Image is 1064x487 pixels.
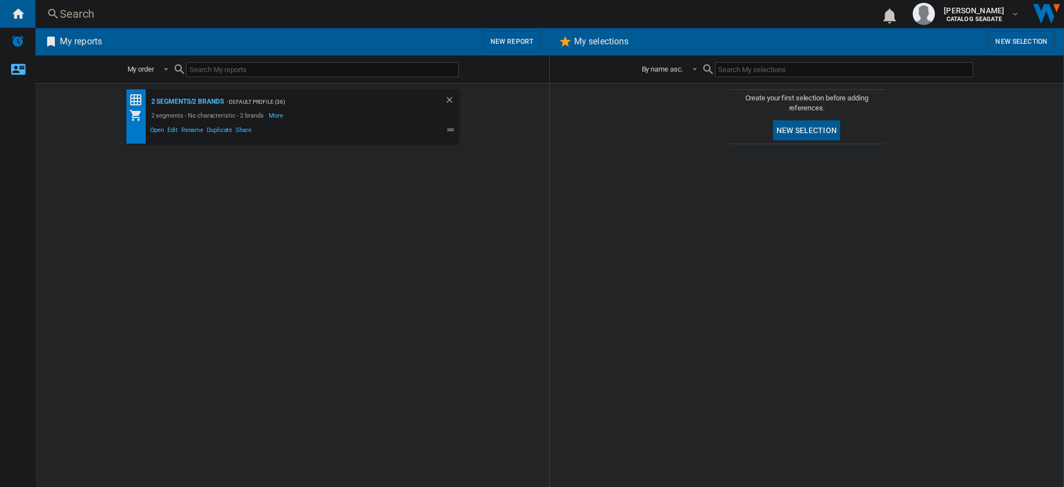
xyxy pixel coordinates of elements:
[129,109,149,122] div: My Assortment
[224,95,422,109] div: - Default profile (36)
[60,6,842,22] div: Search
[444,95,459,109] div: Delete
[913,3,935,25] img: profile.jpg
[129,93,149,107] div: Price Matrix
[205,125,234,138] span: Duplicate
[773,120,840,140] button: New selection
[572,31,631,52] h2: My selections
[149,95,224,109] div: 2 segments/2 brands
[149,125,166,138] span: Open
[234,125,253,138] span: Share
[180,125,205,138] span: Rename
[186,62,459,77] input: Search My reports
[127,65,154,73] div: My order
[988,31,1055,52] button: New selection
[269,109,285,122] span: More
[166,125,180,138] span: Edit
[642,65,683,73] div: By name asc.
[483,31,540,52] button: New report
[729,93,884,113] span: Create your first selection before adding references.
[947,16,1002,23] b: CATALOG SEAGATE
[149,109,269,122] div: 2 segments - No characteristic - 2 brands
[58,31,104,52] h2: My reports
[11,34,24,48] img: alerts-logo.svg
[944,5,1004,16] span: [PERSON_NAME]
[715,62,973,77] input: Search My selections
